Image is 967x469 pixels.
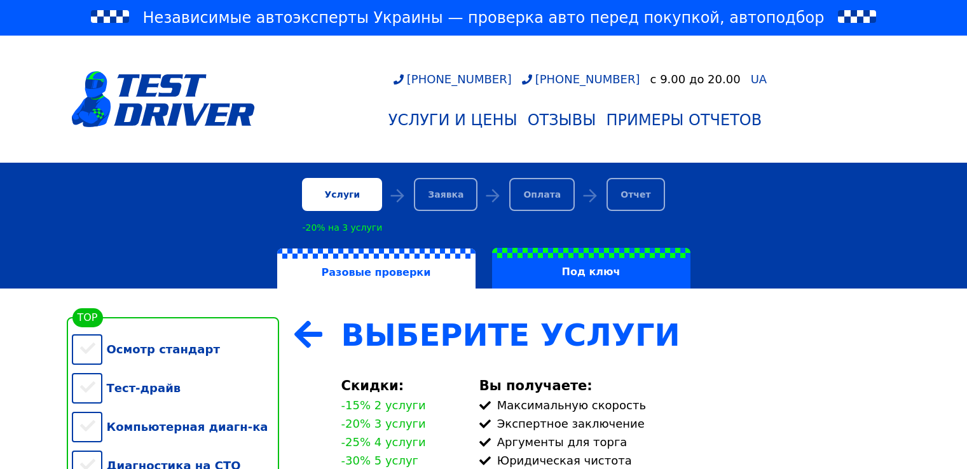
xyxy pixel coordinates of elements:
a: Примеры отчетов [601,106,767,134]
div: Скидки: [341,378,464,393]
div: -15% 2 услуги [341,398,426,412]
div: Примеры отчетов [606,111,762,129]
div: Юридическая чистота [479,454,896,467]
div: Отчет [607,178,664,211]
div: Выберите Услуги [341,317,896,353]
div: Экспертное заключение [479,417,896,430]
div: Компьютерная диагн-ка [72,407,279,446]
a: [PHONE_NUMBER] [394,72,512,86]
a: [PHONE_NUMBER] [522,72,640,86]
span: Независимые автоэксперты Украины — проверка авто перед покупкой, автоподбор [143,8,825,28]
a: UA [751,74,767,85]
a: Услуги и цены [383,106,523,134]
div: Оплата [509,178,575,211]
div: c 9.00 до 20.00 [650,72,741,86]
a: Под ключ [484,248,699,289]
div: Вы получаете: [479,378,896,393]
span: UA [751,72,767,86]
img: logotype [72,71,255,127]
div: -30% 5 услуг [341,454,426,467]
div: Заявка [414,178,477,211]
div: Услуги и цены [388,111,518,129]
div: Аргументы для торга [479,435,896,449]
div: -20% на 3 услуги [302,222,382,233]
div: -20% 3 услуги [341,417,426,430]
a: Отзывы [523,106,601,134]
div: Отзывы [528,111,596,129]
div: Услуги [302,178,382,211]
div: Осмотр стандарт [72,330,279,369]
div: Максимальную скорость [479,398,896,412]
div: Тест-драйв [72,369,279,407]
label: Разовые проверки [277,248,476,289]
div: -25% 4 услуги [341,435,426,449]
label: Под ключ [492,248,690,289]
